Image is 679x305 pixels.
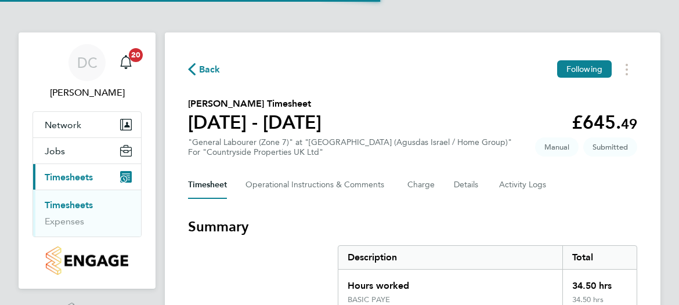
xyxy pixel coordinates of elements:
button: Timesheets Menu [616,60,637,78]
div: Description [338,246,562,269]
div: 34.50 hrs [562,270,637,295]
a: Expenses [45,216,84,227]
button: Jobs [33,138,141,164]
button: Details [454,171,481,199]
a: 20 [114,44,138,81]
span: Back [199,63,221,77]
button: Back [188,62,221,77]
span: This timesheet was manually created. [535,137,579,157]
button: Activity Logs [499,171,548,199]
span: 20 [129,48,143,62]
div: For "Countryside Properties UK Ltd" [188,147,512,157]
span: Jobs [45,146,65,157]
a: Go to home page [32,246,142,275]
span: Derrick Cooper [32,86,142,100]
div: Total [562,246,637,269]
app-decimal: £645. [572,111,637,133]
a: Timesheets [45,199,93,210]
div: Timesheets [33,190,141,237]
div: BASIC PAYE [348,295,390,304]
a: DC[PERSON_NAME] [32,44,142,100]
span: Network [45,119,81,130]
button: Network [33,112,141,137]
span: DC [77,55,97,70]
button: Timesheet [188,171,227,199]
img: countryside-properties-logo-retina.png [46,246,128,275]
button: Following [557,60,612,78]
button: Timesheets [33,164,141,190]
span: Following [566,64,602,74]
span: This timesheet is Submitted. [583,137,637,157]
h3: Summary [188,217,637,236]
button: Charge [407,171,435,199]
div: Hours worked [338,270,562,295]
span: Timesheets [45,172,93,183]
h1: [DATE] - [DATE] [188,111,322,134]
h2: [PERSON_NAME] Timesheet [188,97,322,111]
button: Operational Instructions & Comments [245,171,389,199]
div: "General Labourer (Zone 7)" at "[GEOGRAPHIC_DATA] (Agusdas Israel / Home Group)" [188,137,512,157]
span: 49 [621,115,637,132]
nav: Main navigation [19,32,156,289]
